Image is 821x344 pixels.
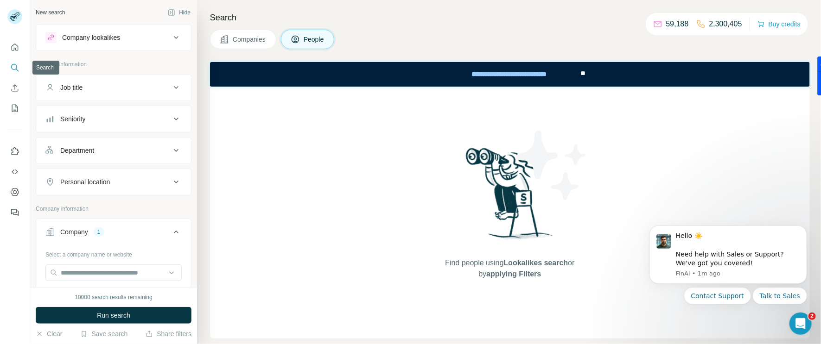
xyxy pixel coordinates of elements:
[36,307,191,324] button: Run search
[7,39,22,56] button: Quick start
[666,19,689,30] p: 59,188
[808,313,816,320] span: 2
[36,26,191,49] button: Company lookalikes
[97,311,130,320] span: Run search
[504,259,568,267] span: Lookalikes search
[161,6,197,19] button: Hide
[45,247,182,259] div: Select a company name or website
[60,83,83,92] div: Job title
[36,8,65,17] div: New search
[7,59,22,76] button: Search
[7,163,22,180] button: Use Surfe API
[62,33,120,42] div: Company lookalikes
[36,108,191,130] button: Seniority
[709,19,742,30] p: 2,300,405
[36,205,191,213] p: Company information
[60,114,85,124] div: Seniority
[7,143,22,160] button: Use Surfe on LinkedIn
[7,80,22,96] button: Enrich CSV
[233,35,267,44] span: Companies
[36,76,191,99] button: Job title
[510,124,593,207] img: Surfe Illustration - Stars
[36,221,191,247] button: Company1
[210,11,810,24] h4: Search
[7,184,22,200] button: Dashboard
[462,145,558,249] img: Surfe Illustration - Woman searching with binoculars
[60,146,94,155] div: Department
[7,204,22,221] button: Feedback
[36,139,191,162] button: Department
[210,62,810,87] iframe: Banner
[36,171,191,193] button: Personal location
[94,228,104,236] div: 1
[486,270,541,278] span: applying Filters
[36,329,62,338] button: Clear
[75,293,152,301] div: 10000 search results remaining
[436,257,584,280] span: Find people using or by
[757,18,801,31] button: Buy credits
[36,60,191,69] p: Personal information
[60,177,110,187] div: Personal location
[636,214,821,339] iframe: Intercom notifications message
[146,329,191,338] button: Share filters
[80,329,127,338] button: Save search
[789,313,812,335] iframe: Intercom live chat
[304,35,325,44] span: People
[60,227,88,237] div: Company
[7,100,22,117] button: My lists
